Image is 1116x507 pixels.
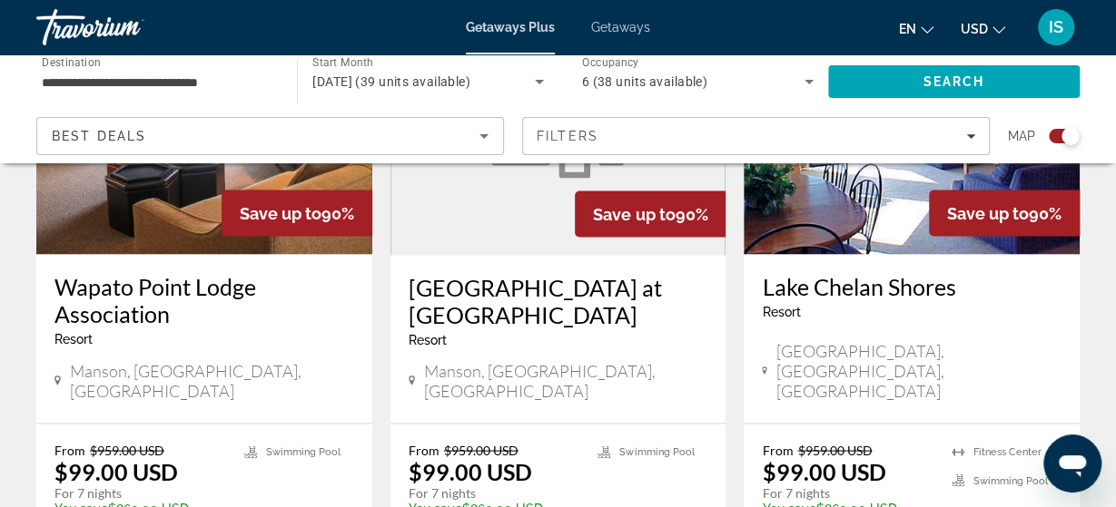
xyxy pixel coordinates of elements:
[36,4,218,51] a: Travorium
[54,484,226,501] p: For 7 nights
[266,445,341,457] span: Swimming Pool
[591,20,650,34] a: Getaways
[947,203,1029,222] span: Save up to
[409,484,580,501] p: For 7 nights
[1008,123,1035,149] span: Map
[54,331,93,346] span: Resort
[1049,18,1063,36] span: IS
[619,445,694,457] span: Swimming Pool
[582,74,708,89] span: 6 (38 units available)
[582,56,639,69] span: Occupancy
[1032,8,1080,46] button: User Menu
[593,204,675,223] span: Save up to
[929,190,1080,236] div: 90%
[973,445,1042,457] span: Fitness Center
[90,442,164,457] span: $959.00 USD
[828,65,1080,98] button: Search
[52,125,489,147] mat-select: Sort by
[522,117,990,155] button: Filters
[42,55,101,68] span: Destination
[762,272,1062,299] a: Lake Chelan Shores
[54,457,178,484] p: $99.00 USD
[776,340,1062,400] span: [GEOGRAPHIC_DATA], [GEOGRAPHIC_DATA], [GEOGRAPHIC_DATA]
[1043,434,1101,492] iframe: Button to launch messaging window
[762,484,933,501] p: For 7 nights
[444,442,518,457] span: $959.00 USD
[797,442,872,457] span: $959.00 USD
[961,22,988,36] span: USD
[762,442,793,457] span: From
[923,74,985,89] span: Search
[409,332,447,346] span: Resort
[54,272,354,327] a: Wapato Point Lodge Association
[312,74,470,89] span: [DATE] (39 units available)
[409,273,708,327] a: [GEOGRAPHIC_DATA] at [GEOGRAPHIC_DATA]
[409,442,439,457] span: From
[240,203,321,222] span: Save up to
[70,360,354,400] span: Manson, [GEOGRAPHIC_DATA], [GEOGRAPHIC_DATA]
[575,190,726,237] div: 90%
[424,360,708,400] span: Manson, [GEOGRAPHIC_DATA], [GEOGRAPHIC_DATA]
[899,22,916,36] span: en
[42,72,273,93] input: Select destination
[537,129,598,143] span: Filters
[973,474,1048,486] span: Swimming Pool
[54,442,85,457] span: From
[762,457,885,484] p: $99.00 USD
[466,20,555,34] a: Getaways Plus
[961,15,1005,42] button: Change currency
[762,304,800,318] span: Resort
[409,457,532,484] p: $99.00 USD
[312,56,373,69] span: Start Month
[52,129,146,143] span: Best Deals
[899,15,933,42] button: Change language
[222,190,372,236] div: 90%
